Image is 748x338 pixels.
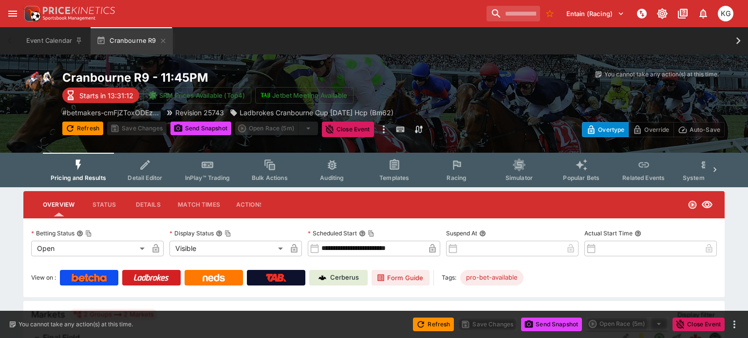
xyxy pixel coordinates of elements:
img: Neds [203,274,224,282]
span: Popular Bets [563,174,599,181]
span: Simulator [505,174,533,181]
div: split button [235,122,318,135]
button: Send Snapshot [521,318,582,331]
button: No Bookmarks [542,6,558,21]
button: Kevin Gutschlag [715,3,736,24]
button: Close Event [322,122,374,137]
button: open drawer [4,5,21,22]
button: Toggle light/dark mode [654,5,671,22]
h2: Copy To Clipboard [62,70,393,85]
p: Cerberus [330,273,359,283]
p: Suspend At [446,229,477,237]
button: Jetbet Meeting Available [255,87,354,104]
button: Copy To Clipboard [224,230,231,237]
button: Documentation [674,5,692,22]
div: Visible [169,241,286,256]
img: PriceKinetics Logo [21,4,41,23]
p: Auto-Save [690,125,720,135]
img: Betcha [72,274,107,282]
svg: Open [688,200,697,210]
span: Auditing [320,174,344,181]
span: Templates [379,174,409,181]
p: Betting Status [31,229,75,237]
img: Sportsbook Management [43,16,95,20]
div: 2 Groups 2 Markets [73,309,154,320]
span: Bulk Actions [252,174,288,181]
p: You cannot take any action(s) at this time. [604,70,719,79]
button: Copy To Clipboard [85,230,92,237]
p: Display Status [169,229,214,237]
img: jetbet-logo.svg [261,90,270,100]
button: NOT Connected to PK [633,5,651,22]
div: Open [31,241,148,256]
button: Match Times [170,193,228,216]
p: Ladbrokes Cranbourne Cup [DATE] Hcp (Bm62) [240,107,393,118]
button: Close Event [673,318,725,331]
button: Status [82,193,126,216]
button: Refresh [413,318,454,331]
a: Form Guide [372,270,430,285]
span: InPlay™ Trading [185,174,230,181]
button: Auto-Save [673,122,725,137]
button: Display filter [672,307,721,322]
span: System Controls [683,174,730,181]
button: Notifications [694,5,712,22]
button: Copy To Clipboard [368,230,374,237]
button: Betting StatusCopy To Clipboard [76,230,83,237]
button: more [729,319,740,330]
h5: Markets [31,309,65,320]
p: Overtype [598,125,624,135]
button: Scheduled StartCopy To Clipboard [359,230,366,237]
p: Starts in 13:31:12 [79,90,133,101]
img: Cerberus [318,274,326,282]
button: Overview [35,193,82,216]
p: Actual Start Time [584,229,633,237]
button: Override [628,122,673,137]
p: Override [644,125,669,135]
button: Select Tenant [561,6,630,21]
label: Tags: [442,270,456,285]
button: Send Snapshot [170,122,231,135]
span: Racing [447,174,467,181]
img: TabNZ [266,274,286,282]
img: Ladbrokes [133,274,169,282]
button: Actions [228,193,272,216]
div: Kevin Gutschlag [718,6,733,21]
p: You cannot take any action(s) at this time. [19,320,133,329]
svg: Visible [701,199,713,211]
div: Start From [582,122,725,137]
a: Cerberus [309,270,368,285]
span: Pricing and Results [51,174,106,181]
input: search [486,6,540,21]
button: Suspend At [479,230,486,237]
div: Event type filters [43,153,705,187]
img: horse_racing.png [23,70,55,101]
div: Ladbrokes Cranbourne Cup Sat 22 Nov Hcp (Bm62) [230,107,393,118]
button: Cranbourne R9 [91,27,172,54]
span: pro-bet-available [460,273,524,283]
button: SRM Prices Available (Top4) [143,87,251,104]
img: PriceKinetics [43,7,115,14]
button: Display StatusCopy To Clipboard [216,230,223,237]
span: Detail Editor [128,174,162,181]
p: Copy To Clipboard [62,107,160,118]
button: Actual Start Time [635,230,641,237]
button: Event Calendar [20,27,89,54]
div: split button [586,317,669,331]
button: Refresh [62,122,103,135]
button: more [378,122,390,137]
button: Overtype [582,122,629,137]
button: Details [126,193,170,216]
div: Betting Target: cerberus [460,270,524,285]
p: Revision 25743 [175,107,224,118]
span: Related Events [622,174,665,181]
label: View on : [31,270,56,285]
p: Scheduled Start [308,229,357,237]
